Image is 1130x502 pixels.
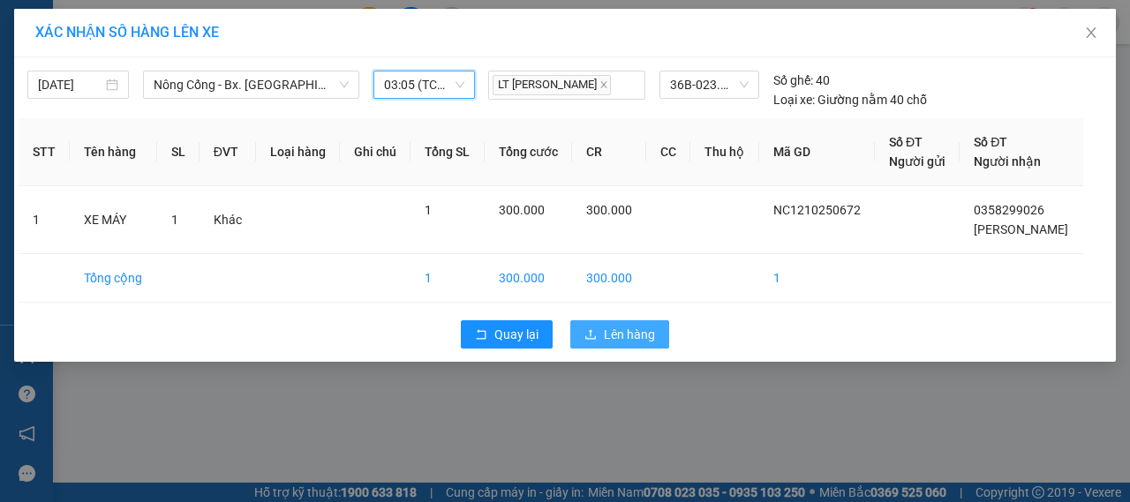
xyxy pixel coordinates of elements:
td: Khác [200,186,256,254]
td: XE MÁY [70,186,156,254]
span: Người nhận [974,154,1041,169]
span: rollback [475,328,487,342]
span: Lên hàng [604,325,655,344]
span: 1 [425,203,432,217]
td: 300.000 [485,254,572,303]
span: 1 [171,213,178,227]
th: STT [19,118,70,186]
th: SL [157,118,200,186]
span: NC1210250672 [150,71,256,90]
td: 1 [759,254,875,303]
th: Mã GD [759,118,875,186]
span: Số ĐT [974,135,1007,149]
td: 1 [411,254,484,303]
span: Nông Cống - Bx. Mỹ Đình [154,71,349,98]
span: XÁC NHẬN SỐ HÀNG LÊN XE [35,24,219,41]
th: Thu hộ [690,118,758,186]
div: Giường nằm 40 chỗ [773,90,927,109]
th: Tổng cước [485,118,572,186]
span: 300.000 [499,203,545,217]
span: down [339,79,350,90]
td: 300.000 [572,254,646,303]
span: LT [PERSON_NAME] [493,75,611,95]
span: Quay lại [494,325,539,344]
strong: PHIẾU BIÊN NHẬN [44,97,140,135]
span: close [599,80,608,89]
th: Tên hàng [70,118,156,186]
span: close [1084,26,1098,40]
span: 36B-023.47 [670,71,749,98]
td: Tổng cộng [70,254,156,303]
th: CR [572,118,646,186]
span: NC1210250672 [773,203,861,217]
span: SĐT XE [62,75,119,94]
td: 1 [19,186,70,254]
th: CC [646,118,690,186]
button: rollbackQuay lại [461,320,553,348]
div: 40 [773,71,830,90]
span: 0358299026 [974,203,1044,217]
span: Số ghế: [773,71,813,90]
span: upload [584,328,597,342]
span: Người gửi [889,154,945,169]
span: [PERSON_NAME] [974,222,1068,236]
th: Tổng SL [411,118,484,186]
span: 03:05 (TC) - 36B-023.47 [384,71,464,98]
span: Loại xe: [773,90,815,109]
th: Ghi chú [340,118,411,186]
span: 300.000 [586,203,632,217]
span: Số ĐT [889,135,923,149]
strong: CHUYỂN PHÁT NHANH ĐÔNG LÝ [37,14,148,71]
th: ĐVT [200,118,256,186]
button: uploadLên hàng [570,320,669,348]
th: Loại hàng [256,118,340,186]
button: Close [1066,9,1116,58]
input: 13/10/2025 [38,75,102,94]
img: logo [9,51,35,113]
